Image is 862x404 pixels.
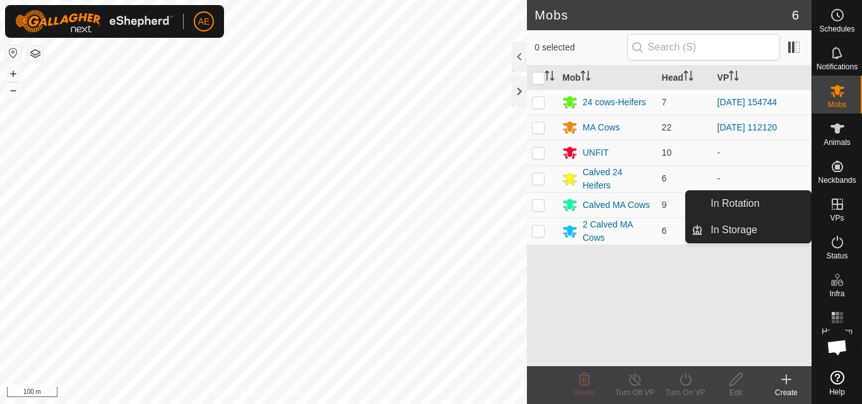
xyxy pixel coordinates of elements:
span: 6 [662,173,667,183]
p-sorticon: Activate to sort [581,72,591,83]
div: Open chat [818,328,856,366]
span: Notifications [817,63,858,71]
span: 6 [792,6,799,25]
button: – [6,83,21,98]
div: 24 cows-Heifers [582,96,646,109]
span: Delete [574,388,596,397]
span: Infra [829,290,844,297]
th: Head [657,66,712,90]
span: 0 selected [534,41,627,54]
span: AE [198,15,210,28]
a: [DATE] 154744 [717,97,777,107]
span: Mobs [828,101,846,108]
div: Calved MA Cows [582,199,650,212]
img: Gallagher Logo [15,10,173,33]
span: Neckbands [818,176,856,184]
span: Status [826,252,847,260]
button: + [6,66,21,81]
a: [DATE] 112120 [717,122,777,132]
span: Heatmap [822,328,853,335]
a: Privacy Policy [214,388,261,399]
td: - [712,140,812,165]
span: 6 [662,226,667,236]
button: Map Layers [28,46,43,61]
div: 2 Calved MA Cows [582,218,651,245]
span: Schedules [819,25,854,33]
a: Contact Us [276,388,313,399]
span: VPs [830,214,844,222]
span: Animals [824,139,851,146]
td: - [712,165,812,192]
div: Turn Off VP [610,387,660,398]
span: 22 [662,122,672,132]
p-sorticon: Activate to sort [683,72,694,83]
a: Help [812,366,862,401]
a: In Storage [703,217,811,243]
p-sorticon: Activate to sort [545,72,555,83]
li: In Storage [686,217,811,243]
div: Calved 24 Heifers [582,166,651,192]
a: In Rotation [703,191,811,216]
span: In Rotation [711,196,759,211]
div: Turn On VP [660,387,711,398]
div: Create [761,387,812,398]
span: 7 [662,97,667,107]
span: Help [829,388,845,396]
th: VP [712,66,812,90]
h2: Mobs [534,8,792,23]
button: Reset Map [6,45,21,61]
li: In Rotation [686,191,811,216]
div: UNFIT [582,146,608,159]
input: Search (S) [627,34,780,61]
p-sorticon: Activate to sort [729,72,739,83]
div: MA Cows [582,121,620,134]
th: Mob [557,66,656,90]
span: 10 [662,147,672,158]
span: In Storage [711,222,757,238]
span: 9 [662,200,667,210]
div: Edit [711,387,761,398]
